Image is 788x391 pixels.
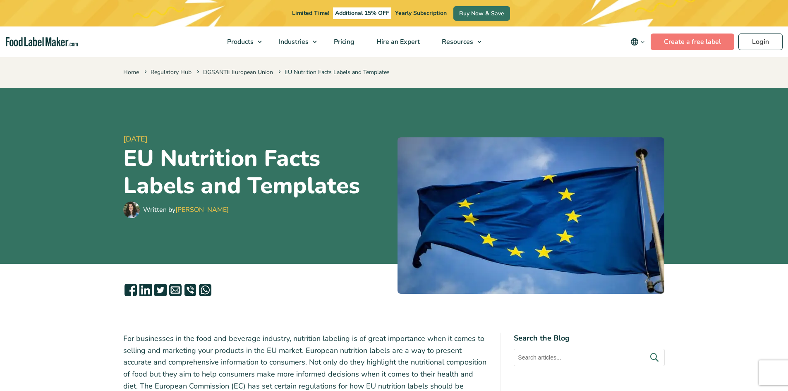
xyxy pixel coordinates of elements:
span: Industries [276,37,309,46]
a: Regulatory Hub [151,68,192,76]
img: Maria Abi Hanna - Food Label Maker [123,201,140,218]
a: Login [738,34,783,50]
span: EU Nutrition Facts Labels and Templates [277,68,390,76]
h4: Search the Blog [514,333,665,344]
h1: EU Nutrition Facts Labels and Templates [123,145,391,199]
span: Yearly Subscription [395,9,447,17]
a: Resources [431,26,486,57]
span: Products [225,37,254,46]
span: Additional 15% OFF [333,7,391,19]
a: Pricing [323,26,364,57]
span: [DATE] [123,134,391,145]
a: Create a free label [651,34,734,50]
input: Search articles... [514,349,665,366]
span: Resources [439,37,474,46]
a: Home [123,68,139,76]
a: DGSANTE European Union [203,68,273,76]
div: Written by [143,205,229,215]
span: Limited Time! [292,9,329,17]
a: Products [216,26,266,57]
a: [PERSON_NAME] [175,205,229,214]
span: Pricing [331,37,355,46]
a: Hire an Expert [366,26,429,57]
a: Industries [268,26,321,57]
span: Hire an Expert [374,37,421,46]
a: Buy Now & Save [453,6,510,21]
